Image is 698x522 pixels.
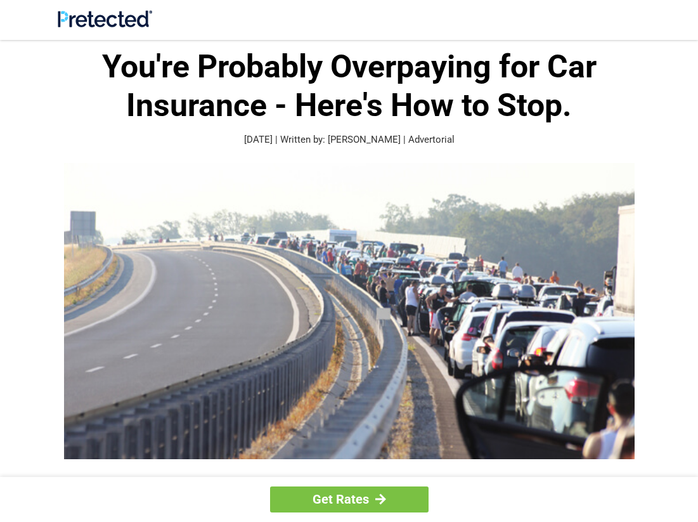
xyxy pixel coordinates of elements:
img: Site Logo [58,10,152,27]
p: Here is the 1 simple truth according to experts: [58,475,641,493]
a: Site Logo [58,18,152,30]
a: Get Rates [270,486,429,512]
h1: You're Probably Overpaying for Car Insurance - Here's How to Stop. [58,48,641,125]
p: [DATE] | Written by: [PERSON_NAME] | Advertorial [58,133,641,147]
